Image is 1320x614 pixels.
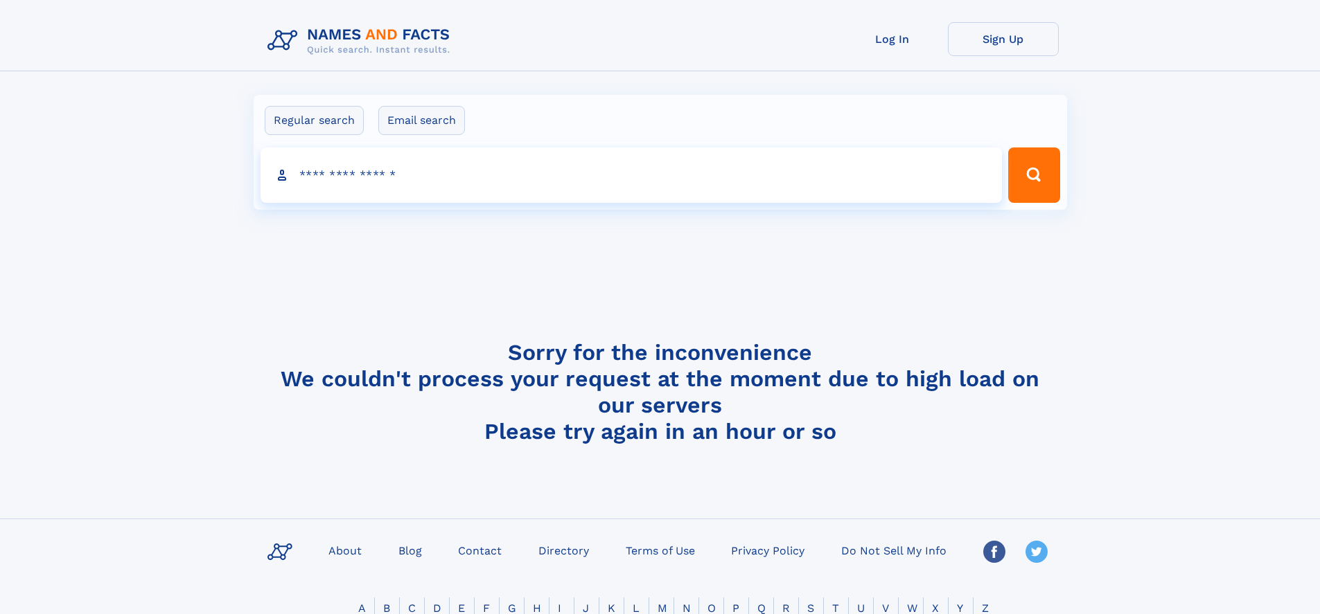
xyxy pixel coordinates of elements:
h4: Sorry for the inconvenience We couldn't process your request at the moment due to high load on ou... [262,339,1059,444]
a: Log In [837,22,948,56]
a: Do Not Sell My Info [836,540,952,560]
a: Terms of Use [620,540,701,560]
a: Blog [393,540,428,560]
a: Sign Up [948,22,1059,56]
img: Twitter [1026,541,1048,563]
a: Privacy Policy [725,540,810,560]
input: search input [261,147,1003,203]
a: Contact [452,540,507,560]
a: Directory [533,540,595,560]
img: Logo Names and Facts [262,22,461,60]
img: Facebook [983,541,1005,563]
label: Email search [378,106,465,135]
label: Regular search [265,106,364,135]
button: Search Button [1008,147,1059,203]
a: About [323,540,367,560]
